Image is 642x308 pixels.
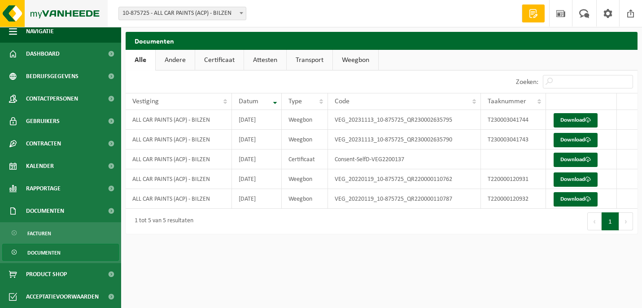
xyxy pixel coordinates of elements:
span: Contracten [26,132,61,155]
a: Download [554,153,598,167]
h2: Documenten [126,32,638,49]
span: Kalender [26,155,54,177]
span: Acceptatievoorwaarden [26,286,99,308]
span: Bedrijfsgegevens [26,65,79,88]
td: [DATE] [232,130,282,150]
a: Andere [156,50,195,70]
td: ALL CAR PAINTS (ACP) - BILZEN [126,110,232,130]
td: T230003041744 [481,110,546,130]
td: [DATE] [232,150,282,169]
button: Previous [587,212,602,230]
td: ALL CAR PAINTS (ACP) - BILZEN [126,150,232,169]
span: Datum [239,98,258,105]
span: Rapportage [26,177,61,200]
button: Next [619,212,633,230]
label: Zoeken: [516,79,538,86]
span: Gebruikers [26,110,60,132]
a: Facturen [2,224,119,242]
a: Documenten [2,244,119,261]
td: ALL CAR PAINTS (ACP) - BILZEN [126,169,232,189]
td: ALL CAR PAINTS (ACP) - BILZEN [126,130,232,150]
td: T220000120932 [481,189,546,209]
a: Certificaat [195,50,244,70]
span: Navigatie [26,20,54,43]
td: VEG_20231113_10-875725_QR230002635795 [328,110,481,130]
td: Weegbon [282,189,328,209]
span: Facturen [27,225,51,242]
td: Weegbon [282,130,328,150]
span: Contactpersonen [26,88,78,110]
td: [DATE] [232,110,282,130]
td: Certificaat [282,150,328,169]
a: Alle [126,50,155,70]
a: Download [554,172,598,187]
td: ALL CAR PAINTS (ACP) - BILZEN [126,189,232,209]
td: [DATE] [232,169,282,189]
span: Taaknummer [488,98,526,105]
span: Dashboard [26,43,60,65]
a: Download [554,113,598,128]
span: Code [335,98,349,105]
td: VEG_20220119_10-875725_QR220000110787 [328,189,481,209]
td: VEG_20231113_10-875725_QR230002635790 [328,130,481,150]
span: Vestiging [132,98,159,105]
a: Download [554,133,598,147]
td: T230003041743 [481,130,546,150]
td: Weegbon [282,169,328,189]
span: Documenten [27,244,61,261]
td: [DATE] [232,189,282,209]
span: Product Shop [26,263,67,286]
a: Download [554,192,598,207]
span: 10-875725 - ALL CAR PAINTS (ACP) - BILZEN [119,7,246,20]
a: Weegbon [333,50,378,70]
td: Consent-SelfD-VEG2200137 [328,150,481,169]
a: Attesten [244,50,286,70]
td: Weegbon [282,110,328,130]
a: Transport [287,50,332,70]
button: 1 [602,212,619,230]
span: Documenten [26,200,64,222]
td: T220000120931 [481,169,546,189]
span: Type [288,98,302,105]
td: VEG_20220119_10-875725_QR220000110762 [328,169,481,189]
div: 1 tot 5 van 5 resultaten [130,213,193,229]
